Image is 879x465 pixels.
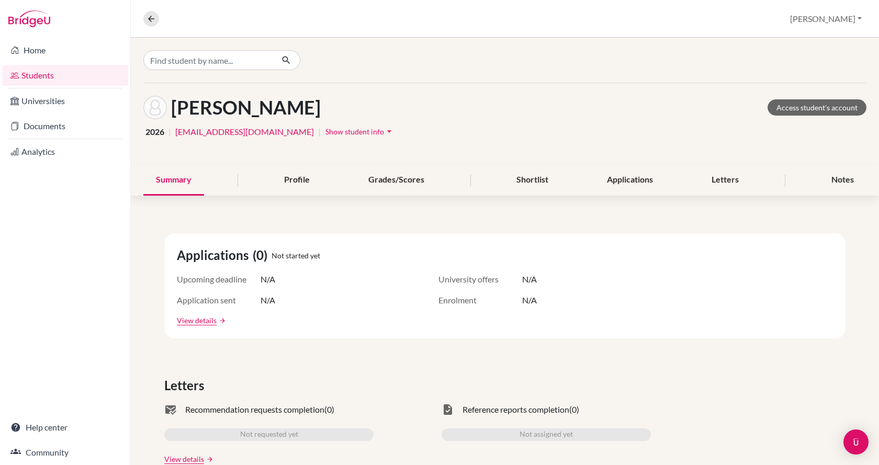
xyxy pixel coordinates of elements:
[143,165,204,196] div: Summary
[261,273,275,286] span: N/A
[522,273,537,286] span: N/A
[463,403,569,416] span: Reference reports completion
[177,273,261,286] span: Upcoming deadline
[819,165,866,196] div: Notes
[442,403,454,416] span: task
[145,126,164,138] span: 2026
[522,294,537,307] span: N/A
[8,10,50,27] img: Bridge-U
[520,428,573,441] span: Not assigned yet
[143,96,167,119] img: Blanka Napsugár Szabó's avatar
[177,246,253,265] span: Applications
[143,50,273,70] input: Find student by name...
[175,126,314,138] a: [EMAIL_ADDRESS][DOMAIN_NAME]
[217,317,226,324] a: arrow_forward
[204,456,213,463] a: arrow_forward
[594,165,666,196] div: Applications
[164,376,208,395] span: Letters
[272,165,322,196] div: Profile
[168,126,171,138] span: |
[164,453,204,464] a: View details
[2,141,128,162] a: Analytics
[318,126,321,138] span: |
[2,442,128,463] a: Community
[843,429,869,455] div: Open Intercom Messenger
[699,165,751,196] div: Letters
[240,428,298,441] span: Not requested yet
[171,96,321,119] h1: [PERSON_NAME]
[785,9,866,29] button: [PERSON_NAME]
[177,315,217,326] a: View details
[185,403,324,416] span: Recommendation requests completion
[324,403,334,416] span: (0)
[253,246,272,265] span: (0)
[261,294,275,307] span: N/A
[177,294,261,307] span: Application sent
[768,99,866,116] a: Access student's account
[325,127,384,136] span: Show student info
[504,165,561,196] div: Shortlist
[384,126,395,137] i: arrow_drop_down
[438,294,522,307] span: Enrolment
[2,65,128,86] a: Students
[356,165,437,196] div: Grades/Scores
[272,250,320,261] span: Not started yet
[2,40,128,61] a: Home
[2,417,128,438] a: Help center
[569,403,579,416] span: (0)
[164,403,177,416] span: mark_email_read
[2,90,128,111] a: Universities
[2,116,128,137] a: Documents
[325,123,395,140] button: Show student infoarrow_drop_down
[438,273,522,286] span: University offers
